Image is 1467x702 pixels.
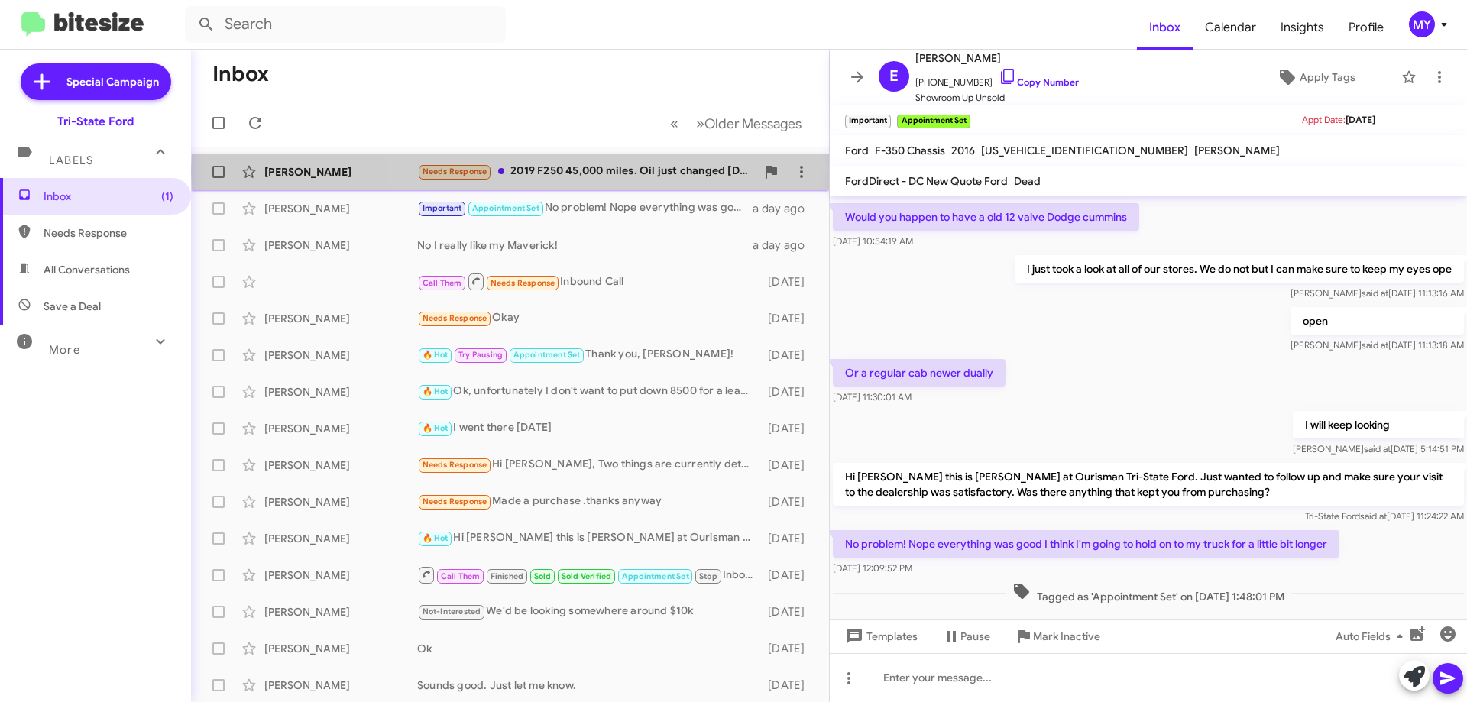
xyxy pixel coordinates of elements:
[491,571,524,581] span: Finished
[44,189,173,204] span: Inbox
[760,348,817,363] div: [DATE]
[833,235,913,247] span: [DATE] 10:54:19 AM
[1323,623,1421,650] button: Auto Fields
[264,311,417,326] div: [PERSON_NAME]
[915,49,1079,67] span: [PERSON_NAME]
[423,497,487,506] span: Needs Response
[185,6,506,43] input: Search
[1291,287,1464,299] span: [PERSON_NAME] [DATE] 11:13:16 AM
[21,63,171,100] a: Special Campaign
[930,623,1002,650] button: Pause
[264,421,417,436] div: [PERSON_NAME]
[417,565,760,584] div: Inbound Call
[44,262,130,277] span: All Conversations
[264,384,417,400] div: [PERSON_NAME]
[417,309,760,327] div: Okay
[830,623,930,650] button: Templates
[417,641,760,656] div: Ok
[423,167,487,176] span: Needs Response
[264,238,417,253] div: [PERSON_NAME]
[1268,5,1336,50] span: Insights
[44,299,101,314] span: Save a Deal
[423,278,462,288] span: Call Them
[1033,623,1100,650] span: Mark Inactive
[417,199,753,217] div: No problem! Nope everything was good I think I'm going to hold on to my truck for a little bit lo...
[1137,5,1193,50] a: Inbox
[760,384,817,400] div: [DATE]
[49,154,93,167] span: Labels
[760,531,817,546] div: [DATE]
[960,623,990,650] span: Pause
[423,423,449,433] span: 🔥 Hot
[212,62,269,86] h1: Inbox
[264,348,417,363] div: [PERSON_NAME]
[417,678,760,693] div: Sounds good. Just let me know.
[760,274,817,290] div: [DATE]
[417,383,760,400] div: Ok, unfortunately I don't want to put down 8500 for a lease. I just got off the phone with Chase ...
[981,144,1188,157] span: [US_VEHICLE_IDENTIFICATION_NUMBER]
[833,463,1464,506] p: Hi [PERSON_NAME] this is [PERSON_NAME] at Ourisman Tri-State Ford. Just wanted to follow up and m...
[417,346,760,364] div: Thank you, [PERSON_NAME]!
[458,350,503,360] span: Try Pausing
[753,201,817,216] div: a day ago
[423,460,487,470] span: Needs Response
[1336,623,1409,650] span: Auto Fields
[264,164,417,180] div: [PERSON_NAME]
[1293,411,1464,438] p: I will keep looking
[915,90,1079,105] span: Showroom Up Unsold
[264,201,417,216] div: [PERSON_NAME]
[696,114,704,133] span: »
[687,108,811,139] button: Next
[842,623,918,650] span: Templates
[66,74,159,89] span: Special Campaign
[662,108,811,139] nav: Page navigation example
[704,115,802,132] span: Older Messages
[897,115,970,128] small: Appointment Set
[760,421,817,436] div: [DATE]
[423,203,462,213] span: Important
[417,163,756,180] div: 2019 F250 45,000 miles. Oil just changed [DATE]. New tires less than [DATE]. Offer?
[423,350,449,360] span: 🔥 Hot
[1006,582,1291,604] span: Tagged as 'Appointment Set' on [DATE] 1:48:01 PM
[1305,510,1464,522] span: Tri-State Ford [DATE] 11:24:22 AM
[833,359,1006,387] p: Or a regular cab newer dually
[1302,114,1346,125] span: Appt Date:
[760,568,817,583] div: [DATE]
[1396,11,1450,37] button: MY
[417,238,753,253] div: No I really like my Maverick!
[417,272,760,291] div: Inbound Call
[441,571,481,581] span: Call Them
[417,493,760,510] div: Made a purchase .thanks anyway
[833,391,912,403] span: [DATE] 11:30:01 AM
[264,604,417,620] div: [PERSON_NAME]
[1362,287,1388,299] span: said at
[264,494,417,510] div: [PERSON_NAME]
[1014,174,1041,188] span: Dead
[534,571,552,581] span: Sold
[1336,5,1396,50] a: Profile
[622,571,689,581] span: Appointment Set
[845,174,1008,188] span: FordDirect - DC New Quote Ford
[264,531,417,546] div: [PERSON_NAME]
[1364,443,1391,455] span: said at
[49,343,80,357] span: More
[423,387,449,396] span: 🔥 Hot
[1193,5,1268,50] a: Calendar
[513,350,581,360] span: Appointment Set
[423,313,487,323] span: Needs Response
[760,604,817,620] div: [DATE]
[1300,63,1355,91] span: Apply Tags
[915,67,1079,90] span: [PHONE_NUMBER]
[1362,339,1388,351] span: said at
[161,189,173,204] span: (1)
[1409,11,1435,37] div: MY
[845,115,891,128] small: Important
[417,603,760,620] div: We'd be looking somewhere around $10k
[423,533,449,543] span: 🔥 Hot
[875,144,945,157] span: F-350 Chassis
[951,144,975,157] span: 2016
[760,678,817,693] div: [DATE]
